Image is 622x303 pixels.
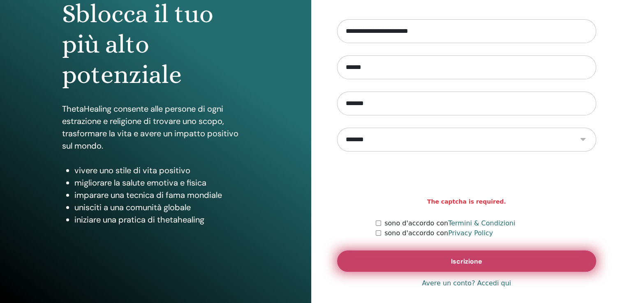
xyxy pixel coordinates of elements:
[404,164,529,196] iframe: reCAPTCHA
[384,228,493,238] label: sono d'accordo con
[74,164,249,177] li: vivere uno stile di vita positivo
[74,189,249,201] li: imparare una tecnica di fama mondiale
[451,257,482,266] span: Iscrizione
[62,103,249,152] p: ThetaHealing consente alle persone di ogni estrazione e religione di trovare uno scopo, trasforma...
[384,218,515,228] label: sono d'accordo con
[74,213,249,226] li: iniziare una pratica di thetahealing
[337,250,597,272] button: Iscrizione
[422,278,511,288] a: Avere un conto? Accedi qui
[427,197,506,206] strong: The captcha is required.
[448,219,515,227] a: Termini & Condizioni
[74,201,249,213] li: unisciti a una comunità globale
[74,177,249,189] li: migliorare la salute emotiva e fisica
[448,229,493,237] a: Privacy Policy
